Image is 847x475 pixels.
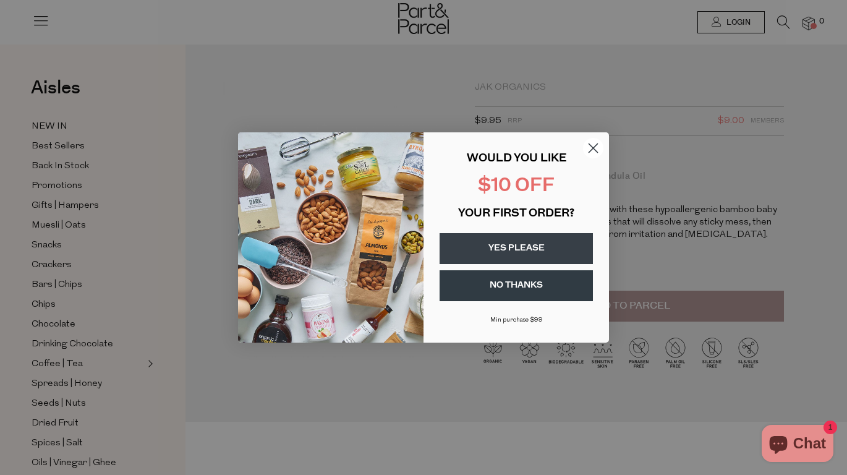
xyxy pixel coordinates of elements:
inbox-online-store-chat: Shopify online store chat [758,425,837,465]
button: YES PLEASE [440,233,593,264]
span: $10 OFF [478,177,555,196]
img: 43fba0fb-7538-40bc-babb-ffb1a4d097bc.jpeg [238,132,423,343]
button: NO THANKS [440,270,593,301]
span: WOULD YOU LIKE [467,153,566,165]
button: Close dialog [582,137,604,159]
span: YOUR FIRST ORDER? [458,208,574,220]
span: Min purchase $99 [490,317,543,323]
